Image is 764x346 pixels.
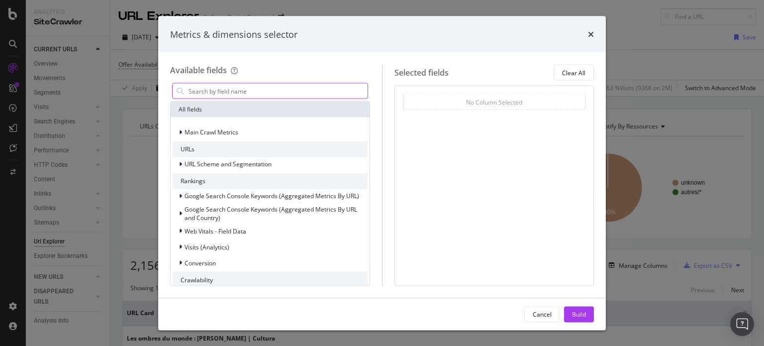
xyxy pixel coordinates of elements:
div: Available fields [170,65,227,76]
div: Clear All [562,68,585,77]
span: URL Scheme and Segmentation [185,160,272,168]
span: Visits (Analytics) [185,242,229,251]
div: Selected fields [394,67,449,78]
div: No Column Selected [466,98,522,106]
div: Crawlability [173,272,368,288]
input: Search by field name [188,84,368,99]
div: Cancel [533,310,552,318]
div: URLs [173,141,368,157]
span: Web Vitals - Field Data [185,227,246,235]
span: Conversion [185,258,216,267]
div: Rankings [173,173,368,189]
button: Clear All [554,65,594,81]
div: Metrics & dimensions selector [170,28,297,41]
div: All fields [171,102,370,117]
span: Main Crawl Metrics [185,128,238,136]
button: Build [564,306,594,322]
span: Google Search Console Keywords (Aggregated Metrics By URL and Country) [185,205,357,222]
div: Open Intercom Messenger [730,312,754,336]
div: times [588,28,594,41]
button: Cancel [524,306,560,322]
span: Google Search Console Keywords (Aggregated Metrics By URL) [185,192,359,200]
div: modal [158,16,606,330]
div: Build [572,310,586,318]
